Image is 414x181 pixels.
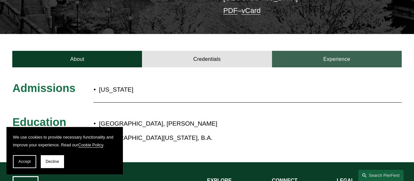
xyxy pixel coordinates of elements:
[99,132,353,143] p: [GEOGRAPHIC_DATA][US_STATE], B.A.
[18,159,31,164] span: Accept
[46,159,59,164] span: Decline
[99,84,239,95] p: [US_STATE]
[358,170,404,181] a: Search this site
[41,155,64,168] button: Decline
[6,127,123,175] section: Cookie banner
[12,82,75,94] span: Admissions
[223,6,237,15] a: PDF
[242,6,261,15] a: vCard
[13,133,116,149] p: We use cookies to provide necessary functionality and improve your experience. Read our .
[78,142,103,147] a: Cookie Policy
[99,118,353,129] p: [GEOGRAPHIC_DATA], [PERSON_NAME]
[12,51,142,68] a: About
[13,155,36,168] button: Accept
[272,51,402,68] a: Experience
[142,51,272,68] a: Credentials
[12,116,66,128] span: Education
